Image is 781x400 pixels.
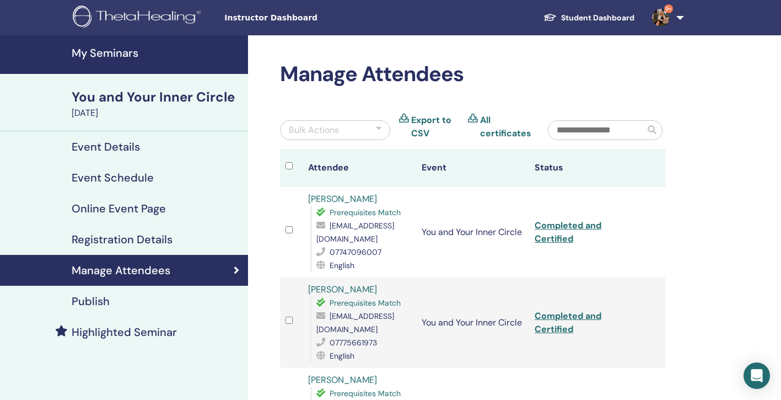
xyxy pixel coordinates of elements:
h2: Manage Attendees [280,62,665,87]
h4: Highlighted Seminar [72,326,177,339]
a: Completed and Certified [535,310,601,335]
td: You and Your Inner Circle [416,187,529,278]
span: Prerequisites Match [330,388,401,398]
h4: My Seminars [72,46,241,60]
img: default.jpg [652,9,670,26]
span: 9+ [664,4,673,13]
th: Event [416,149,529,187]
th: Status [529,149,642,187]
h4: Publish [72,295,110,308]
h4: Manage Attendees [72,264,170,277]
span: Prerequisites Match [330,298,401,308]
img: logo.png [73,6,204,30]
a: [PERSON_NAME] [308,193,377,205]
div: [DATE] [72,106,241,120]
div: Open Intercom Messenger [744,362,770,389]
span: [EMAIL_ADDRESS][DOMAIN_NAME] [316,221,394,244]
a: All certificates [480,114,531,140]
h4: Registration Details [72,233,173,246]
a: [PERSON_NAME] [308,284,377,295]
th: Attendee [303,149,416,187]
a: Export to CSV [411,114,459,140]
td: You and Your Inner Circle [416,278,529,368]
div: You and Your Inner Circle [72,88,241,106]
h4: Event Details [72,140,140,153]
h4: Event Schedule [72,171,154,184]
span: Instructor Dashboard [224,12,390,24]
div: Bulk Actions [289,124,339,137]
span: Prerequisites Match [330,207,401,217]
a: [PERSON_NAME] [308,374,377,386]
a: Student Dashboard [535,8,643,28]
a: You and Your Inner Circle[DATE] [65,88,248,120]
img: graduation-cap-white.svg [543,13,557,22]
span: 07747096007 [330,247,381,257]
a: Completed and Certified [535,220,601,244]
h4: Online Event Page [72,202,166,215]
span: English [330,351,354,361]
span: English [330,260,354,270]
span: 07775661973 [330,338,377,348]
span: [EMAIL_ADDRESS][DOMAIN_NAME] [316,311,394,334]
